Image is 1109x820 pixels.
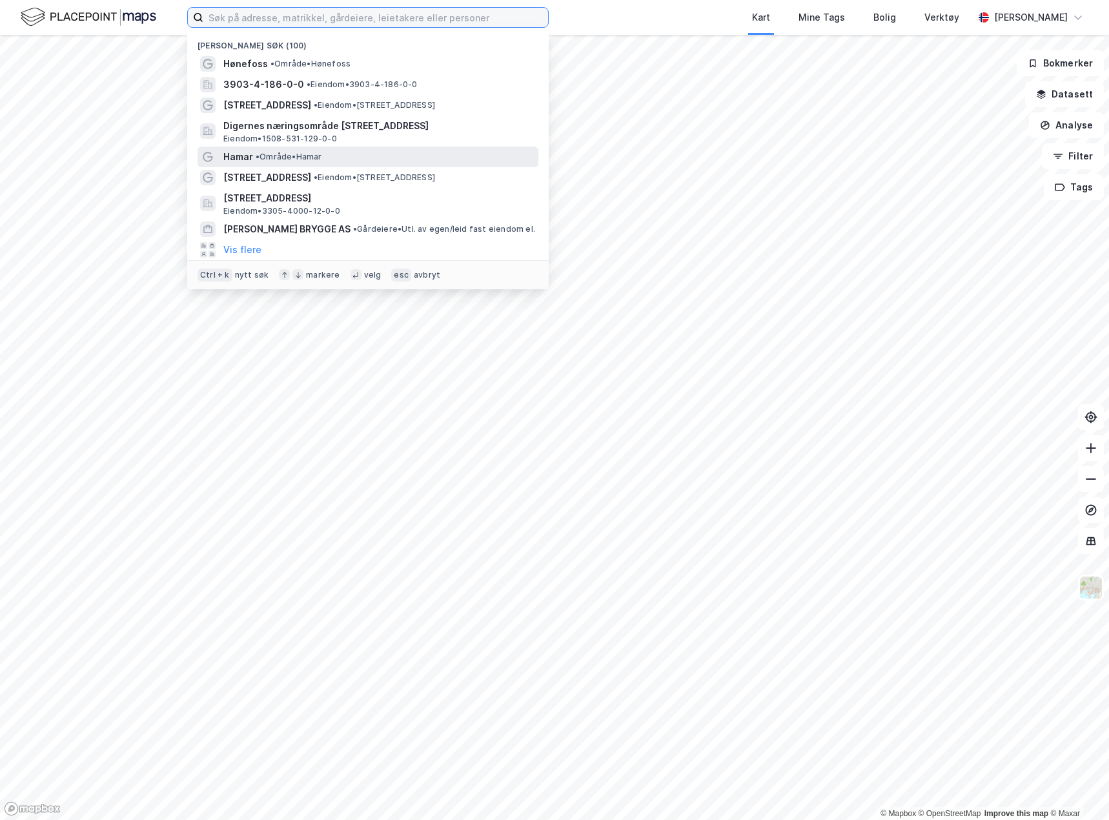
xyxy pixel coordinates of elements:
[353,224,357,234] span: •
[924,10,959,25] div: Verktøy
[223,190,533,206] span: [STREET_ADDRESS]
[223,77,304,92] span: 3903-4-186-0-0
[187,30,549,54] div: [PERSON_NAME] søk (100)
[1029,112,1104,138] button: Analyse
[203,8,548,27] input: Søk på adresse, matrikkel, gårdeiere, leietakere eller personer
[391,269,411,282] div: esc
[1025,81,1104,107] button: Datasett
[223,221,351,237] span: [PERSON_NAME] BRYGGE AS
[256,152,259,161] span: •
[873,10,896,25] div: Bolig
[223,118,533,134] span: Digernes næringsområde [STREET_ADDRESS]
[307,79,418,90] span: Eiendom • 3903-4-186-0-0
[223,134,337,144] span: Eiendom • 1508-531-129-0-0
[256,152,322,162] span: Område • Hamar
[223,149,253,165] span: Hamar
[364,270,382,280] div: velg
[223,242,261,258] button: Vis flere
[306,270,340,280] div: markere
[919,809,981,818] a: OpenStreetMap
[21,6,156,28] img: logo.f888ab2527a4732fd821a326f86c7f29.svg
[223,97,311,113] span: [STREET_ADDRESS]
[994,10,1068,25] div: [PERSON_NAME]
[1044,758,1109,820] div: Kontrollprogram for chat
[314,172,435,183] span: Eiendom • [STREET_ADDRESS]
[353,224,535,234] span: Gårdeiere • Utl. av egen/leid fast eiendom el.
[880,809,916,818] a: Mapbox
[270,59,351,69] span: Område • Hønefoss
[1042,143,1104,169] button: Filter
[314,100,318,110] span: •
[314,100,435,110] span: Eiendom • [STREET_ADDRESS]
[270,59,274,68] span: •
[235,270,269,280] div: nytt søk
[984,809,1048,818] a: Improve this map
[223,56,268,72] span: Hønefoss
[1079,575,1103,600] img: Z
[4,801,61,816] a: Mapbox homepage
[1017,50,1104,76] button: Bokmerker
[799,10,845,25] div: Mine Tags
[414,270,440,280] div: avbryt
[1044,174,1104,200] button: Tags
[307,79,310,89] span: •
[1044,758,1109,820] iframe: Chat Widget
[223,206,340,216] span: Eiendom • 3305-4000-12-0-0
[314,172,318,182] span: •
[198,269,232,282] div: Ctrl + k
[223,170,311,185] span: [STREET_ADDRESS]
[752,10,770,25] div: Kart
